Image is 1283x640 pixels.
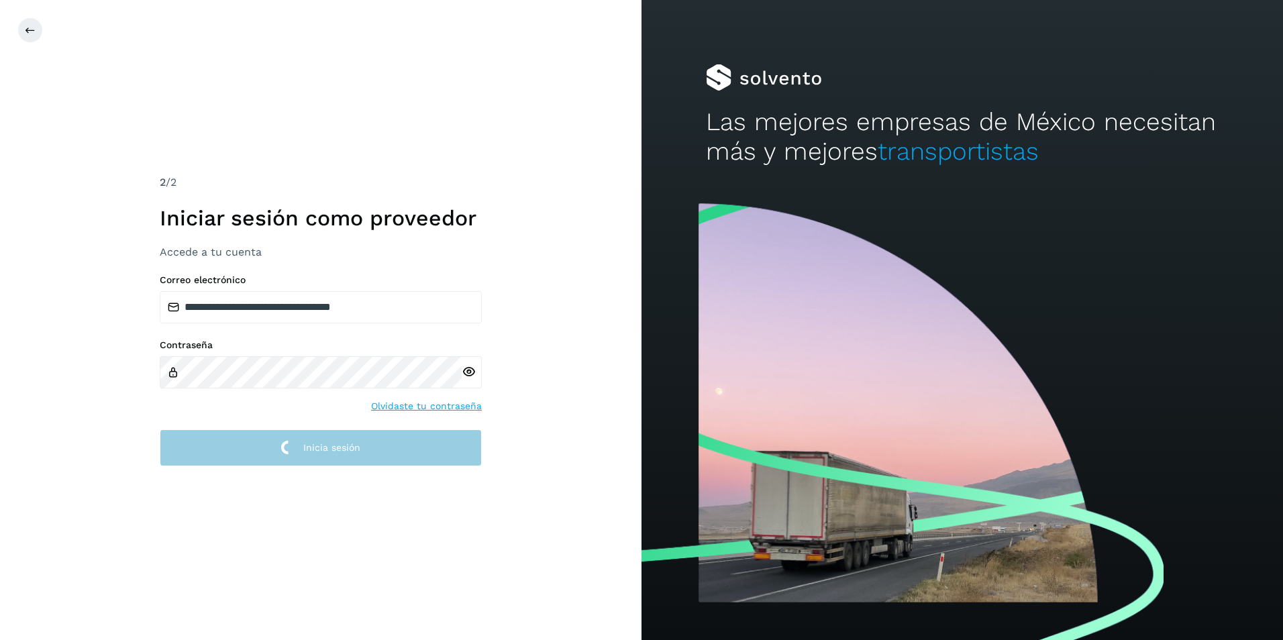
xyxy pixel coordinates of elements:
h3: Accede a tu cuenta [160,246,482,258]
a: Olvidaste tu contraseña [371,399,482,413]
span: transportistas [878,137,1039,166]
label: Correo electrónico [160,274,482,286]
h2: Las mejores empresas de México necesitan más y mejores [706,107,1219,167]
label: Contraseña [160,339,482,351]
h1: Iniciar sesión como proveedor [160,205,482,231]
span: Inicia sesión [303,443,360,452]
span: 2 [160,176,166,189]
button: Inicia sesión [160,429,482,466]
div: /2 [160,174,482,191]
